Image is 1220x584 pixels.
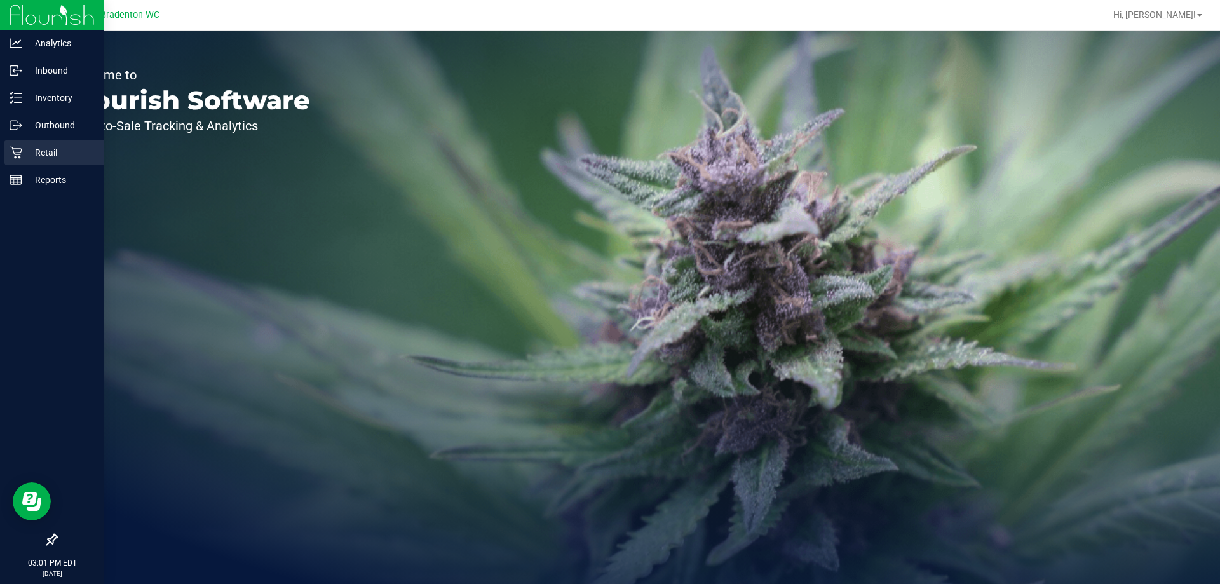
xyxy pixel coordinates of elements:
[100,10,159,20] span: Bradenton WC
[69,88,310,113] p: Flourish Software
[10,119,22,132] inline-svg: Outbound
[13,482,51,520] iframe: Resource center
[22,172,98,187] p: Reports
[22,145,98,160] p: Retail
[6,569,98,578] p: [DATE]
[69,119,310,132] p: Seed-to-Sale Tracking & Analytics
[22,118,98,133] p: Outbound
[10,64,22,77] inline-svg: Inbound
[1113,10,1196,20] span: Hi, [PERSON_NAME]!
[6,557,98,569] p: 03:01 PM EDT
[22,36,98,51] p: Analytics
[22,63,98,78] p: Inbound
[10,92,22,104] inline-svg: Inventory
[10,146,22,159] inline-svg: Retail
[10,37,22,50] inline-svg: Analytics
[69,69,310,81] p: Welcome to
[10,173,22,186] inline-svg: Reports
[22,90,98,105] p: Inventory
